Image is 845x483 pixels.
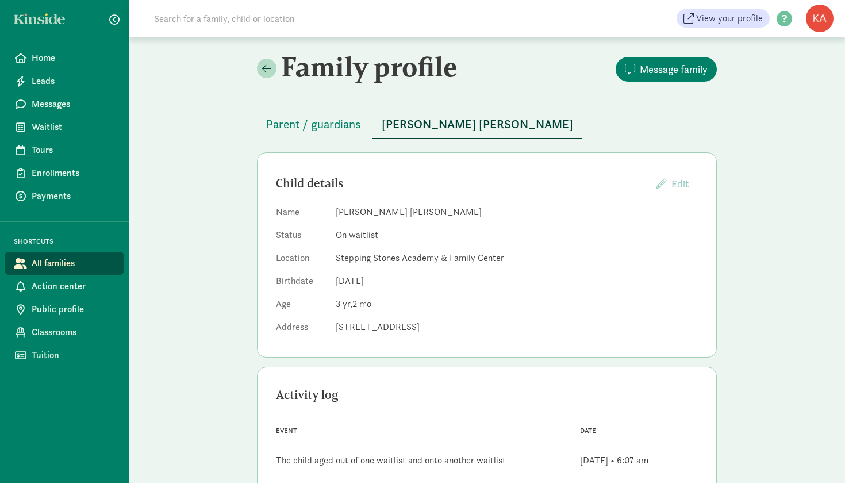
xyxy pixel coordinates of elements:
[788,428,845,483] iframe: Chat Widget
[276,297,327,316] dt: Age
[5,252,124,275] a: All families
[257,110,370,138] button: Parent / guardians
[580,454,648,467] div: [DATE] • 6:07 am
[5,344,124,367] a: Tuition
[32,143,115,157] span: Tours
[5,321,124,344] a: Classrooms
[5,139,124,162] a: Tours
[32,325,115,339] span: Classrooms
[257,118,370,131] a: Parent / guardians
[276,427,297,435] span: Event
[5,298,124,321] a: Public profile
[276,251,327,270] dt: Location
[336,275,364,287] span: [DATE]
[372,110,582,139] button: [PERSON_NAME] [PERSON_NAME]
[352,298,371,310] span: 2
[147,7,470,30] input: Search for a family, child or location
[5,116,124,139] a: Waitlist
[336,205,698,219] dd: [PERSON_NAME] [PERSON_NAME]
[276,386,698,404] div: Activity log
[336,228,698,242] dd: On waitlist
[276,205,327,224] dt: Name
[32,120,115,134] span: Waitlist
[671,177,689,190] span: Edit
[257,51,485,83] h2: Family profile
[32,302,115,316] span: Public profile
[32,189,115,203] span: Payments
[382,115,573,133] span: [PERSON_NAME] [PERSON_NAME]
[276,228,327,247] dt: Status
[32,256,115,270] span: All families
[336,320,698,334] dd: [STREET_ADDRESS]
[32,279,115,293] span: Action center
[5,93,124,116] a: Messages
[5,162,124,185] a: Enrollments
[640,62,708,77] span: Message family
[5,185,124,208] a: Payments
[32,74,115,88] span: Leads
[677,9,770,28] a: View your profile
[32,348,115,362] span: Tuition
[276,174,647,193] div: Child details
[276,454,506,467] div: The child aged out of one waitlist and onto another waitlist
[5,275,124,298] a: Action center
[647,171,698,196] button: Edit
[696,11,763,25] span: View your profile
[336,298,352,310] span: 3
[616,57,717,82] button: Message family
[372,118,582,131] a: [PERSON_NAME] [PERSON_NAME]
[580,427,596,435] span: Date
[336,251,698,265] dd: Stepping Stones Academy & Family Center
[276,274,327,293] dt: Birthdate
[5,70,124,93] a: Leads
[5,47,124,70] a: Home
[266,115,361,133] span: Parent / guardians
[32,97,115,111] span: Messages
[32,51,115,65] span: Home
[276,320,327,339] dt: Address
[32,166,115,180] span: Enrollments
